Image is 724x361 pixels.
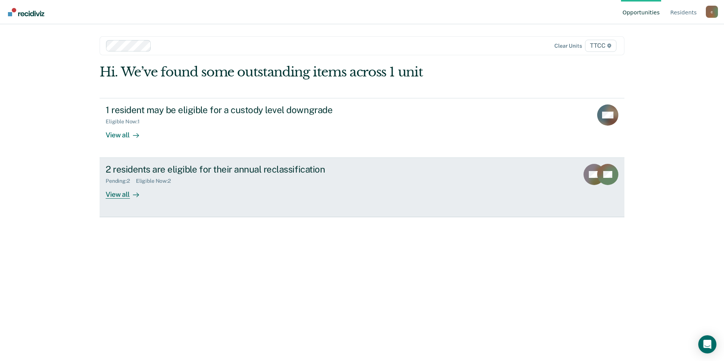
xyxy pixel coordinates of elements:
[706,6,718,18] button: Profile dropdown button
[106,178,136,184] div: Pending : 2
[106,104,371,115] div: 1 resident may be eligible for a custody level downgrade
[100,64,520,80] div: Hi. We’ve found some outstanding items across 1 unit
[554,43,582,49] div: Clear units
[585,40,616,52] span: TTCC
[106,124,148,139] div: View all
[106,184,148,199] div: View all
[106,164,371,175] div: 2 residents are eligible for their annual reclassification
[100,98,624,158] a: 1 resident may be eligible for a custody level downgradeEligible Now:1View all
[8,8,44,16] img: Recidiviz
[136,178,177,184] div: Eligible Now : 2
[100,158,624,217] a: 2 residents are eligible for their annual reclassificationPending:2Eligible Now:2View all
[698,335,716,353] div: Open Intercom Messenger
[706,6,718,18] div: c
[106,118,146,125] div: Eligible Now : 1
